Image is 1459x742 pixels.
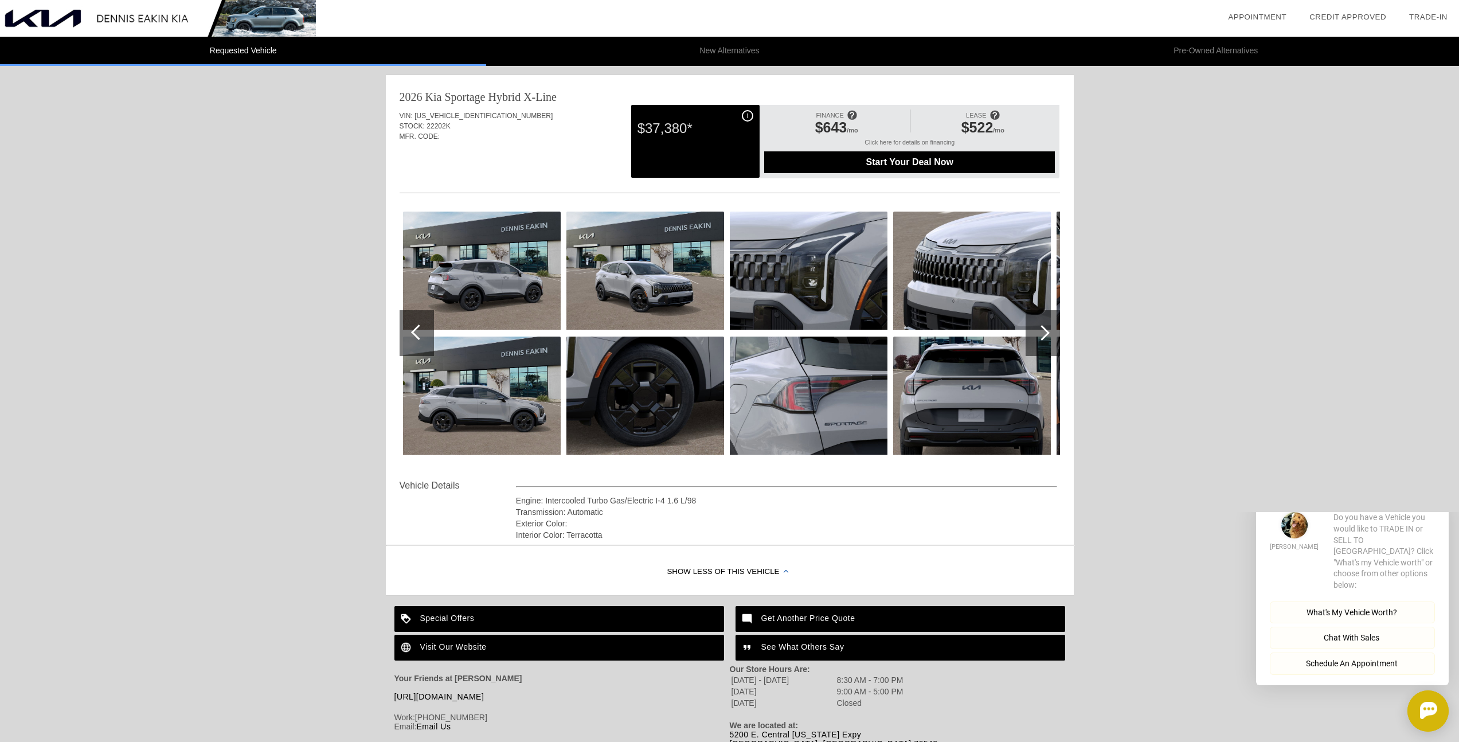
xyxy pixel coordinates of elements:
a: Appointment [1228,13,1286,21]
span: $522 [961,119,993,135]
td: [DATE] [731,698,835,708]
img: a86ebdea855a49d6905ff882ac94311e.jpg [566,212,724,330]
a: Credit Approved [1309,13,1386,21]
span: [PHONE_NUMBER] [415,713,487,722]
img: 8dd5b20870d74bc585c1342f371ffd6f.jpg [403,337,561,455]
img: 8d88112ee2e64833b1d346c90055d501.jpg [730,337,887,455]
div: Interior Color: Terracotta [516,529,1058,541]
span: [US_VEHICLE_IDENTIFICATION_NUMBER] [414,112,553,120]
a: [URL][DOMAIN_NAME] [394,692,484,701]
img: ic_format_quote_white_24dp_2x.png [736,635,761,661]
div: Engine: Intercooled Turbo Gas/Electric I-4 1.6 L/98 [516,495,1058,506]
strong: Your Friends at [PERSON_NAME] [394,674,522,683]
div: Vehicle Details [400,479,516,493]
a: Special Offers [394,606,724,632]
span: STOCK: [400,122,425,130]
li: New Alternatives [486,37,972,66]
div: /mo [916,119,1049,139]
img: 6e32575b30ef413f98bb60359e25754f.jpg [403,212,561,330]
a: Email Us [416,722,451,731]
td: 9:00 AM - 5:00 PM [836,686,904,697]
a: Get Another Price Quote [736,606,1065,632]
td: 8:30 AM - 7:00 PM [836,675,904,685]
iframe: Chat Assistance [1232,512,1459,742]
td: Closed [836,698,904,708]
img: ic_loyalty_white_24dp_2x.png [394,606,420,632]
span: LEASE [966,112,986,119]
img: 02c52bcc3cee4779af4ccb6077d30193.jpg [893,337,1051,455]
a: Trade-In [1409,13,1448,21]
strong: We are located at: [730,721,799,730]
a: See What Others Say [736,635,1065,661]
span: MFR. CODE: [400,132,440,140]
div: Transmission: Automatic [516,506,1058,518]
strong: Our Store Hours Are: [730,665,810,674]
span: Start Your Deal Now [779,157,1041,167]
div: Email: [394,722,730,731]
div: Quoted on [DATE] 3:26:31 PM [400,159,1060,177]
span: $643 [815,119,847,135]
div: Work: [394,713,730,722]
div: /mo [770,119,903,139]
span: i [747,112,749,120]
td: [DATE] [731,686,835,697]
div: Show Less of this Vehicle [386,549,1074,595]
img: 358cd9ba750b48229c9af935c4209a18.jpg [566,337,724,455]
span: VIN: [400,112,413,120]
div: 2026 Kia Sportage Hybrid [400,89,521,105]
div: Exterior Color: [516,518,1058,529]
td: [DATE] - [DATE] [731,675,835,685]
img: 03182ee823e64e5980dea27fd5576b34.jpg [730,212,887,330]
img: db9112506d584ad28d9fe01288a354a2.jpg [1057,212,1214,330]
span: 22202K [427,122,450,130]
img: 2bad216231cf4df1b090dce5157b47e4.jpg [893,212,1051,330]
img: ic_language_white_24dp_2x.png [394,635,420,661]
div: Click here for details on financing [764,139,1055,151]
div: X-Line [523,89,557,105]
div: $37,380* [637,114,753,143]
li: Pre-Owned Alternatives [973,37,1459,66]
img: ic_mode_comment_white_24dp_2x.png [736,606,761,632]
img: 5588f7d1e18347c7b2b070da0635b11d.jpg [1057,337,1214,455]
a: Visit Our Website [394,635,724,661]
span: FINANCE [816,112,844,119]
